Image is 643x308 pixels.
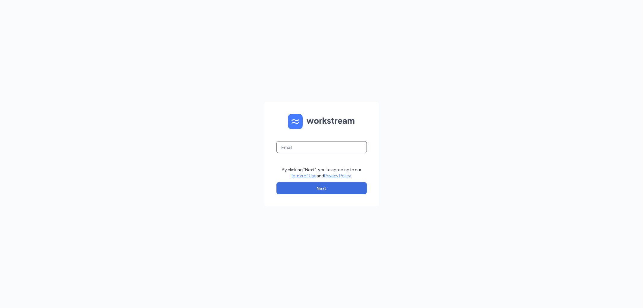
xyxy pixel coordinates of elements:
button: Next [276,182,367,194]
div: By clicking "Next", you're agreeing to our and . [282,167,361,179]
img: WS logo and Workstream text [288,114,355,129]
a: Privacy Policy [324,173,351,178]
a: Terms of Use [291,173,317,178]
input: Email [276,141,367,153]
